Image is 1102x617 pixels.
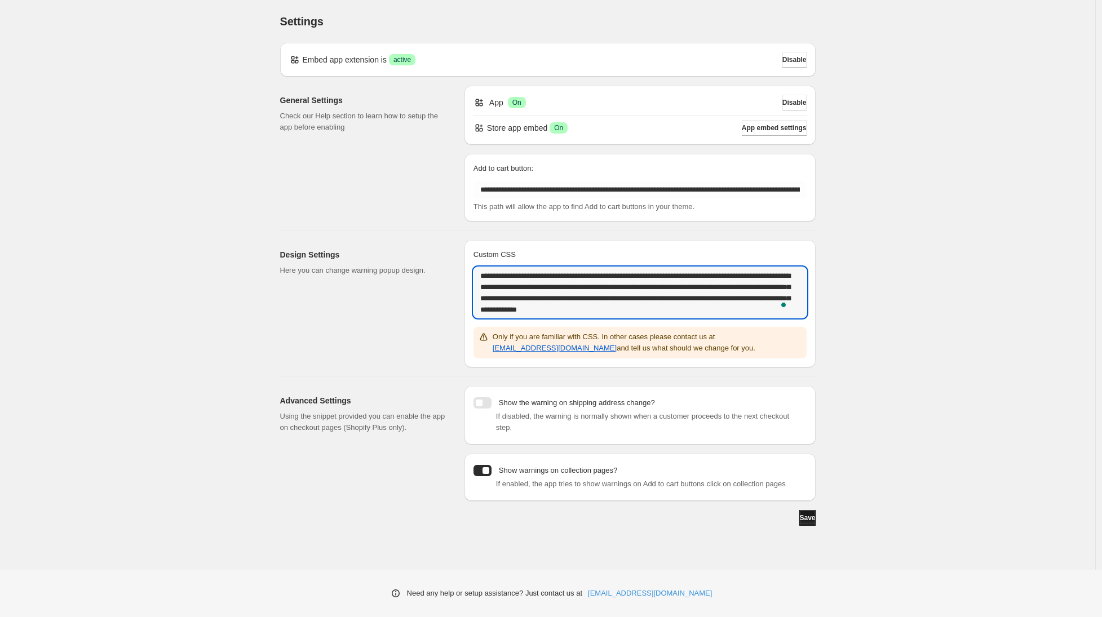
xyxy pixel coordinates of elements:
button: Save [799,510,815,526]
p: Only if you are familiar with CSS. In other cases please contact us at and tell us what should we... [493,331,802,354]
span: If enabled, the app tries to show warnings on Add to cart buttons click on collection pages [496,480,786,488]
p: Using the snippet provided you can enable the app on checkout pages (Shopify Plus only). [280,411,446,433]
span: Save [799,513,815,522]
a: [EMAIL_ADDRESS][DOMAIN_NAME] [493,344,617,352]
a: [EMAIL_ADDRESS][DOMAIN_NAME] [588,588,712,599]
button: Disable [782,95,807,110]
p: Store app embed [487,122,547,134]
h2: Advanced Settings [280,395,446,406]
button: Disable [782,52,807,68]
span: On [512,98,521,107]
span: Add to cart button: [473,164,533,172]
p: Embed app extension is [303,54,387,65]
span: Custom CSS [473,250,516,259]
span: App embed settings [742,123,807,132]
p: Show warnings on collection pages? [499,465,617,476]
p: App [489,97,503,108]
textarea: To enrich screen reader interactions, please activate Accessibility in Grammarly extension settings [473,267,807,318]
h2: General Settings [280,95,446,106]
span: active [393,55,411,64]
span: Disable [782,55,807,64]
p: Check our Help section to learn how to setup the app before enabling [280,110,446,133]
span: Disable [782,98,807,107]
span: This path will allow the app to find Add to cart buttons in your theme. [473,202,694,211]
button: App embed settings [742,120,807,136]
p: Here you can change warning popup design. [280,265,446,276]
h2: Design Settings [280,249,446,260]
span: Settings [280,15,324,28]
span: On [554,123,563,132]
p: Show the warning on shipping address change? [499,397,655,409]
span: If disabled, the warning is normally shown when a customer proceeds to the next checkout step. [496,412,789,432]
